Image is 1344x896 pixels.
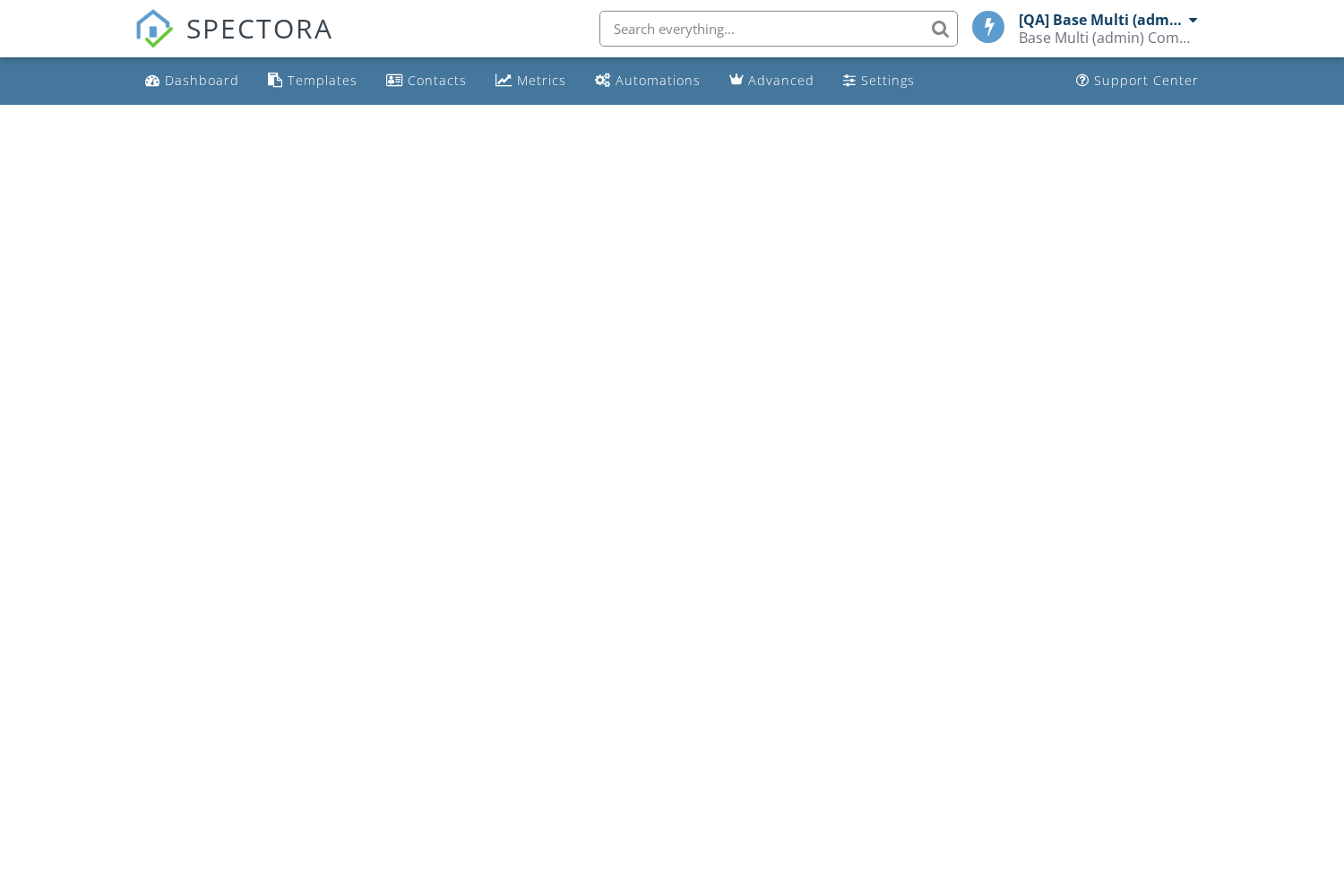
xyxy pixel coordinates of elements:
[748,72,814,89] div: Advanced
[1069,65,1206,98] a: Support Center
[1019,29,1198,47] div: Base Multi (admin) Company
[288,72,358,89] div: Templates
[861,72,915,89] div: Settings
[186,9,333,47] span: SPECTORA
[134,24,333,62] a: SPECTORA
[588,65,708,98] a: Automations (Basic)
[517,72,566,89] div: Metrics
[134,9,174,48] img: The Best Home Inspection Software - Spectora
[599,11,958,47] input: Search everything...
[616,72,701,89] div: Automations
[165,72,239,89] div: Dashboard
[408,72,467,89] div: Contacts
[722,65,822,98] a: Advanced
[138,65,246,98] a: Dashboard
[488,65,573,98] a: Metrics
[1094,72,1199,89] div: Support Center
[379,65,474,98] a: Contacts
[1019,11,1185,29] div: [QA] Base Multi (admin)
[836,65,922,98] a: Settings
[261,65,365,98] a: Templates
